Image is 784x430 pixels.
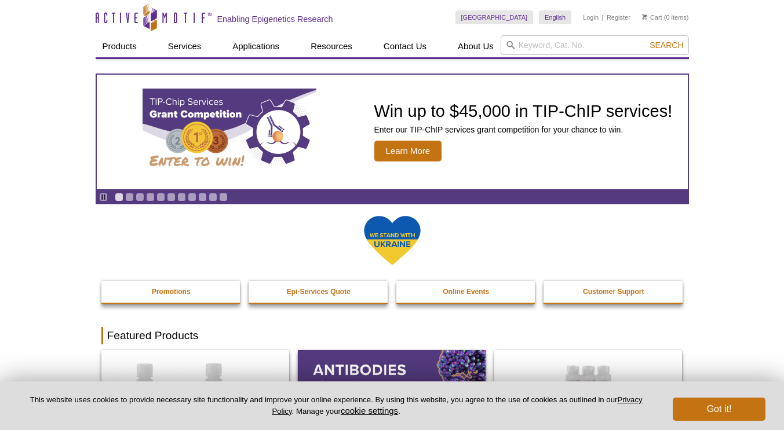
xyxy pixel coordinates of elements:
[219,193,228,201] a: Go to slide 11
[602,10,604,24] li: |
[607,13,630,21] a: Register
[443,288,489,296] strong: Online Events
[304,35,359,57] a: Resources
[374,124,673,135] p: Enter our TIP-ChIP services grant competition for your chance to win.
[272,395,642,415] a: Privacy Policy
[217,14,333,24] h2: Enabling Epigenetics Research
[374,102,673,120] h2: Win up to $45,000 in TIP-ChIP services!
[156,193,165,201] a: Go to slide 5
[583,13,599,21] a: Login
[650,41,683,50] span: Search
[161,35,209,57] a: Services
[396,281,537,303] a: Online Events
[19,395,654,417] p: This website uses cookies to provide necessary site functionality and improve your online experie...
[143,89,316,175] img: TIP-ChIP Services Grant Competition
[363,215,421,266] img: We Stand With Ukraine
[287,288,351,296] strong: Epi-Services Quote
[188,193,196,201] a: Go to slide 8
[455,10,534,24] a: [GEOGRAPHIC_DATA]
[146,193,155,201] a: Go to slide 4
[97,75,688,189] article: TIP-ChIP Services Grant Competition
[539,10,571,24] a: English
[101,281,242,303] a: Promotions
[167,193,176,201] a: Go to slide 6
[125,193,134,201] a: Go to slide 2
[646,40,687,50] button: Search
[152,288,191,296] strong: Promotions
[501,35,689,55] input: Keyword, Cat. No.
[136,193,144,201] a: Go to slide 3
[96,35,144,57] a: Products
[642,14,647,20] img: Your Cart
[101,327,683,344] h2: Featured Products
[377,35,433,57] a: Contact Us
[198,193,207,201] a: Go to slide 9
[249,281,389,303] a: Epi-Services Quote
[642,13,662,21] a: Cart
[99,193,108,201] a: Toggle autoplay
[544,281,684,303] a: Customer Support
[115,193,123,201] a: Go to slide 1
[97,75,688,189] a: TIP-ChIP Services Grant Competition Win up to $45,000 in TIP-ChIP services! Enter our TIP-ChIP se...
[451,35,501,57] a: About Us
[374,141,442,161] span: Learn More
[341,406,398,416] button: cookie settings
[209,193,217,201] a: Go to slide 10
[673,398,765,421] button: Got it!
[225,35,286,57] a: Applications
[177,193,186,201] a: Go to slide 7
[642,10,689,24] li: (0 items)
[583,288,644,296] strong: Customer Support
